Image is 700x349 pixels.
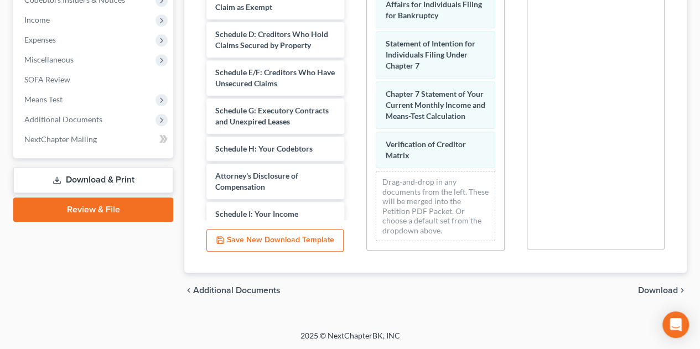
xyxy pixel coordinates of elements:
[215,106,329,126] span: Schedule G: Executory Contracts and Unexpired Leases
[215,209,298,218] span: Schedule I: Your Income
[678,286,687,295] i: chevron_right
[206,229,344,252] button: Save New Download Template
[215,171,298,191] span: Attorney's Disclosure of Compensation
[15,70,173,90] a: SOFA Review
[662,311,689,338] div: Open Intercom Messenger
[638,286,678,295] span: Download
[638,286,687,295] button: Download chevron_right
[15,129,173,149] a: NextChapter Mailing
[24,95,63,104] span: Means Test
[184,286,281,295] a: chevron_left Additional Documents
[24,55,74,64] span: Miscellaneous
[13,167,173,193] a: Download & Print
[184,286,193,295] i: chevron_left
[24,114,102,124] span: Additional Documents
[385,39,475,70] span: Statement of Intention for Individuals Filing Under Chapter 7
[193,286,281,295] span: Additional Documents
[215,144,313,153] span: Schedule H: Your Codebtors
[24,15,50,24] span: Income
[13,197,173,222] a: Review & File
[24,35,56,44] span: Expenses
[385,139,465,160] span: Verification of Creditor Matrix
[215,67,335,88] span: Schedule E/F: Creditors Who Have Unsecured Claims
[24,75,70,84] span: SOFA Review
[385,89,485,121] span: Chapter 7 Statement of Your Current Monthly Income and Means-Test Calculation
[215,29,328,50] span: Schedule D: Creditors Who Hold Claims Secured by Property
[24,134,97,144] span: NextChapter Mailing
[376,171,495,241] div: Drag-and-drop in any documents from the left. These will be merged into the Petition PDF Packet. ...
